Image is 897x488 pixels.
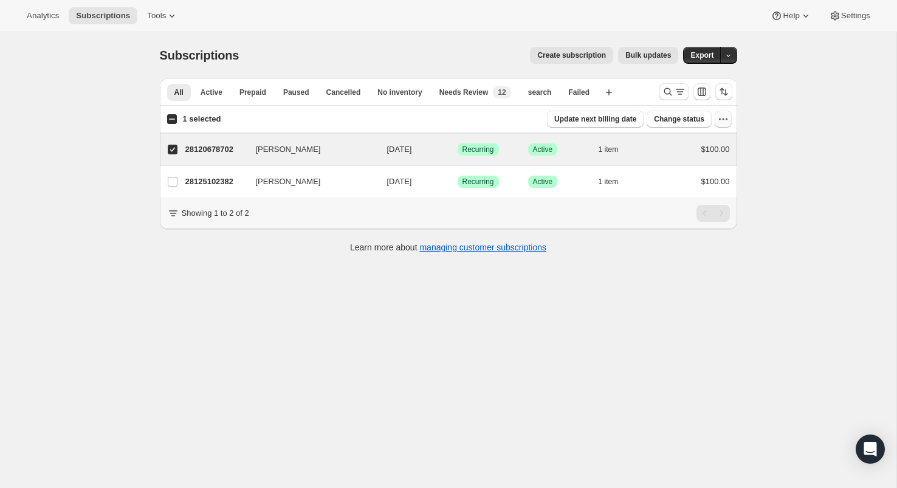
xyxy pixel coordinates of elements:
[599,145,619,154] span: 1 item
[701,145,730,154] span: $100.00
[599,177,619,187] span: 1 item
[419,242,546,252] a: managing customer subscriptions
[160,49,239,62] span: Subscriptions
[659,83,689,100] button: Search and filter results
[249,140,370,159] button: [PERSON_NAME]
[326,88,361,97] span: Cancelled
[693,83,710,100] button: Customize table column order and visibility
[249,172,370,191] button: [PERSON_NAME]
[185,141,730,158] div: 28120678702[PERSON_NAME][DATE]SuccessRecurringSuccessActive1 item$100.00
[841,11,870,21] span: Settings
[822,7,878,24] button: Settings
[701,177,730,186] span: $100.00
[599,141,632,158] button: 1 item
[256,176,321,188] span: [PERSON_NAME]
[533,145,553,154] span: Active
[462,145,494,154] span: Recurring
[377,88,422,97] span: No inventory
[182,207,249,219] p: Showing 1 to 2 of 2
[618,47,678,64] button: Bulk updates
[625,50,671,60] span: Bulk updates
[547,111,644,128] button: Update next billing date
[147,11,166,21] span: Tools
[530,47,613,64] button: Create subscription
[201,88,222,97] span: Active
[599,173,632,190] button: 1 item
[140,7,185,24] button: Tools
[182,113,221,125] p: 1 selected
[350,241,546,253] p: Learn more about
[174,88,184,97] span: All
[683,47,721,64] button: Export
[27,11,59,21] span: Analytics
[568,88,589,97] span: Failed
[185,176,246,188] p: 28125102382
[439,88,489,97] span: Needs Review
[537,50,606,60] span: Create subscription
[19,7,66,24] button: Analytics
[528,88,552,97] span: search
[256,143,321,156] span: [PERSON_NAME]
[69,7,137,24] button: Subscriptions
[76,11,130,21] span: Subscriptions
[185,143,246,156] p: 28120678702
[533,177,553,187] span: Active
[654,114,704,124] span: Change status
[696,205,730,222] nav: Pagination
[498,88,506,97] span: 12
[462,177,494,187] span: Recurring
[283,88,309,97] span: Paused
[647,111,712,128] button: Change status
[690,50,713,60] span: Export
[715,83,732,100] button: Sort the results
[239,88,266,97] span: Prepaid
[185,173,730,190] div: 28125102382[PERSON_NAME][DATE]SuccessRecurringSuccessActive1 item$100.00
[387,177,412,186] span: [DATE]
[554,114,636,124] span: Update next billing date
[856,435,885,464] div: Open Intercom Messenger
[763,7,819,24] button: Help
[599,84,619,101] button: Create new view
[387,145,412,154] span: [DATE]
[783,11,799,21] span: Help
